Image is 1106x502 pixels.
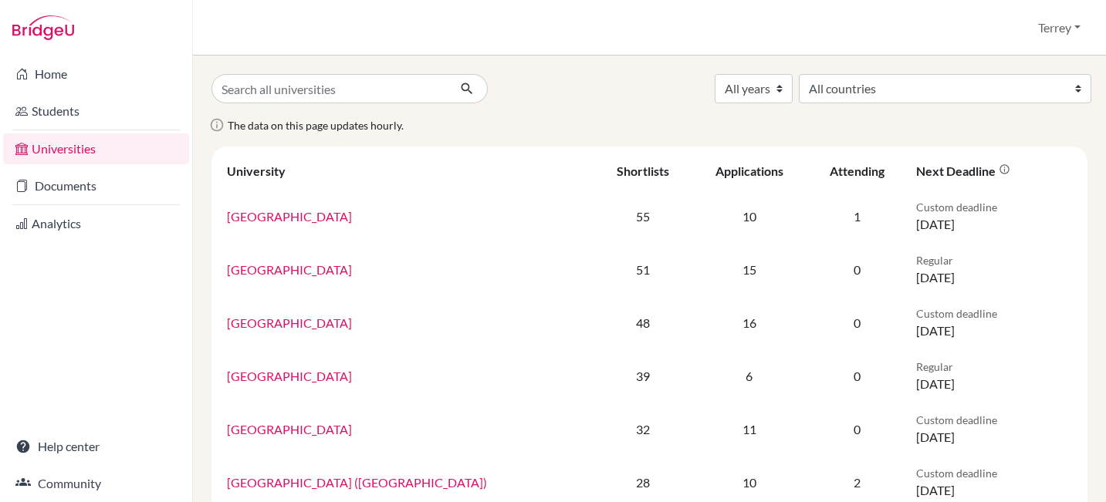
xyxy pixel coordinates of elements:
[227,262,352,277] a: [GEOGRAPHIC_DATA]
[916,305,1072,322] p: Custom deadline
[691,296,808,349] td: 16
[907,349,1081,403] td: [DATE]
[830,163,884,178] div: Attending
[916,163,1010,178] div: Next deadline
[691,243,808,296] td: 15
[691,190,808,243] td: 10
[227,422,352,436] a: [GEOGRAPHIC_DATA]
[807,190,907,243] td: 1
[227,475,487,490] a: [GEOGRAPHIC_DATA] ([GEOGRAPHIC_DATA])
[691,349,808,403] td: 6
[916,252,1072,268] p: Regular
[907,296,1081,349] td: [DATE]
[3,59,189,89] a: Home
[3,133,189,164] a: Universities
[907,190,1081,243] td: [DATE]
[12,15,74,40] img: Bridge-U
[916,465,1072,481] p: Custom deadline
[594,190,690,243] td: 55
[916,359,1072,375] p: Regular
[691,403,808,456] td: 11
[916,199,1072,215] p: Custom deadline
[617,163,669,178] div: Shortlists
[594,296,690,349] td: 48
[228,119,404,132] span: The data on this page updates hourly.
[3,208,189,239] a: Analytics
[3,170,189,201] a: Documents
[594,243,690,296] td: 51
[227,315,352,330] a: [GEOGRAPHIC_DATA]
[907,403,1081,456] td: [DATE]
[807,403,907,456] td: 0
[594,403,690,456] td: 32
[807,296,907,349] td: 0
[715,163,783,178] div: Applications
[227,209,352,224] a: [GEOGRAPHIC_DATA]
[807,349,907,403] td: 0
[907,243,1081,296] td: [DATE]
[218,153,594,190] th: University
[916,412,1072,428] p: Custom deadline
[227,369,352,383] a: [GEOGRAPHIC_DATA]
[807,243,907,296] td: 0
[3,96,189,126] a: Students
[3,431,189,462] a: Help center
[211,74,448,103] input: Search all universities
[594,349,690,403] td: 39
[3,468,189,499] a: Community
[1031,13,1087,42] button: Terrey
